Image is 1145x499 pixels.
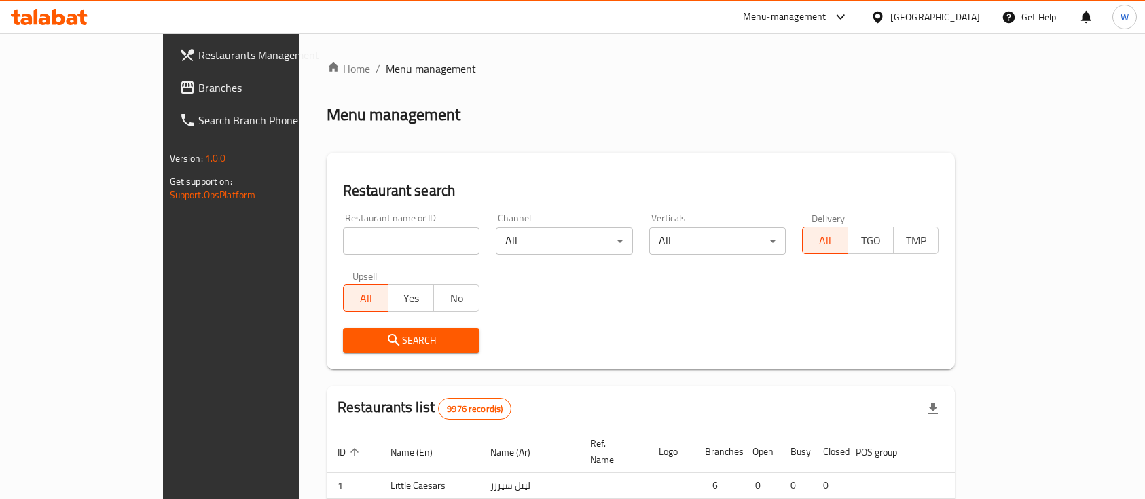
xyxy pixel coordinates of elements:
[338,444,363,460] span: ID
[848,227,894,254] button: TGO
[496,227,632,255] div: All
[198,112,344,128] span: Search Branch Phone
[349,289,384,308] span: All
[343,227,479,255] input: Search for restaurant name or ID..
[780,431,812,473] th: Busy
[439,289,474,308] span: No
[390,444,450,460] span: Name (En)
[205,149,226,167] span: 1.0.0
[168,39,355,71] a: Restaurants Management
[386,60,476,77] span: Menu management
[170,172,232,190] span: Get support on:
[327,104,460,126] h2: Menu management
[198,79,344,96] span: Branches
[648,431,694,473] th: Logo
[438,398,511,420] div: Total records count
[899,231,934,251] span: TMP
[343,284,389,312] button: All
[338,397,512,420] h2: Restaurants list
[168,71,355,104] a: Branches
[439,403,511,415] span: 9976 record(s)
[388,284,434,312] button: Yes
[856,444,915,460] span: POS group
[812,213,846,223] label: Delivery
[343,328,479,353] button: Search
[327,60,956,77] nav: breadcrumb
[917,392,949,425] div: Export file
[854,231,888,251] span: TGO
[433,284,479,312] button: No
[802,227,848,254] button: All
[694,431,742,473] th: Branches
[198,47,344,63] span: Restaurants Management
[893,227,939,254] button: TMP
[168,104,355,136] a: Search Branch Phone
[352,271,378,280] label: Upsell
[742,431,780,473] th: Open
[590,435,632,468] span: Ref. Name
[780,473,812,499] td: 0
[376,60,380,77] li: /
[1121,10,1129,24] span: W
[649,227,786,255] div: All
[380,473,479,499] td: Little Caesars
[694,473,742,499] td: 6
[742,473,780,499] td: 0
[394,289,429,308] span: Yes
[490,444,548,460] span: Name (Ar)
[743,9,826,25] div: Menu-management
[354,332,469,349] span: Search
[170,149,203,167] span: Version:
[812,431,845,473] th: Closed
[808,231,843,251] span: All
[812,473,845,499] td: 0
[890,10,980,24] div: [GEOGRAPHIC_DATA]
[170,186,256,204] a: Support.OpsPlatform
[479,473,579,499] td: ليتل سيزرز
[343,181,939,201] h2: Restaurant search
